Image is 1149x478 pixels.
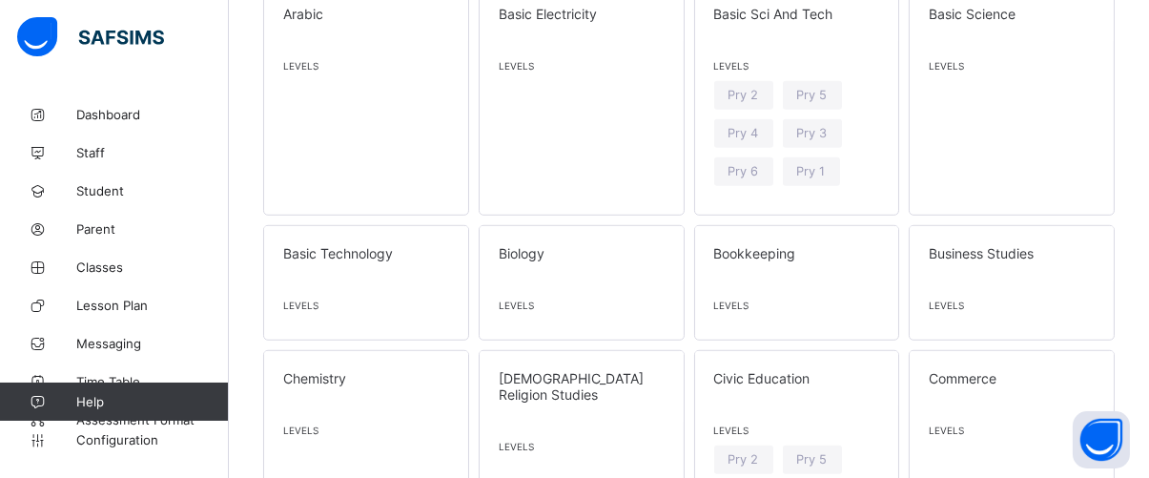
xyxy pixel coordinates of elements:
span: Chemistry [283,370,449,386]
span: Dashboard [76,107,229,122]
span: Lesson Plan [76,298,229,313]
span: Staff [76,145,229,160]
span: Time Table [76,374,229,389]
span: Messaging [76,336,229,351]
span: Civic Education [714,370,880,386]
span: Biology [499,245,665,261]
span: Levels [714,60,880,72]
span: Pry 5 [797,452,828,467]
span: Pry 2 [728,452,759,467]
span: Commerce [929,370,1095,386]
span: Levels [499,441,665,452]
span: Levels [714,300,880,311]
span: Classes [76,260,229,275]
img: safsims [17,17,164,57]
span: Pry 1 [797,164,826,178]
span: Levels [499,300,665,311]
span: Pry 5 [797,88,828,102]
span: Basic Technology [283,245,449,261]
span: Help [76,394,228,409]
button: Open asap [1073,411,1130,468]
span: Levels [929,60,1095,72]
span: Basic Electricity [499,6,665,22]
span: Pry 2 [728,88,759,102]
span: Levels [714,425,880,436]
span: Pry 6 [728,164,759,178]
span: Levels [283,60,449,72]
span: Pry 4 [728,126,759,140]
span: Configuration [76,432,228,447]
span: Student [76,183,229,198]
span: Levels [929,300,1095,311]
span: Basic Sci And Tech [714,6,880,22]
span: Basic Science [929,6,1095,22]
span: Arabic [283,6,449,22]
span: Levels [499,60,665,72]
span: Business Studies [929,245,1095,261]
span: [DEMOGRAPHIC_DATA] Religion Studies [499,370,665,403]
span: Levels [929,425,1095,436]
span: Levels [283,300,449,311]
span: Levels [283,425,449,436]
span: Pry 3 [797,126,828,140]
span: Bookkeeping [714,245,880,261]
span: Parent [76,221,229,237]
